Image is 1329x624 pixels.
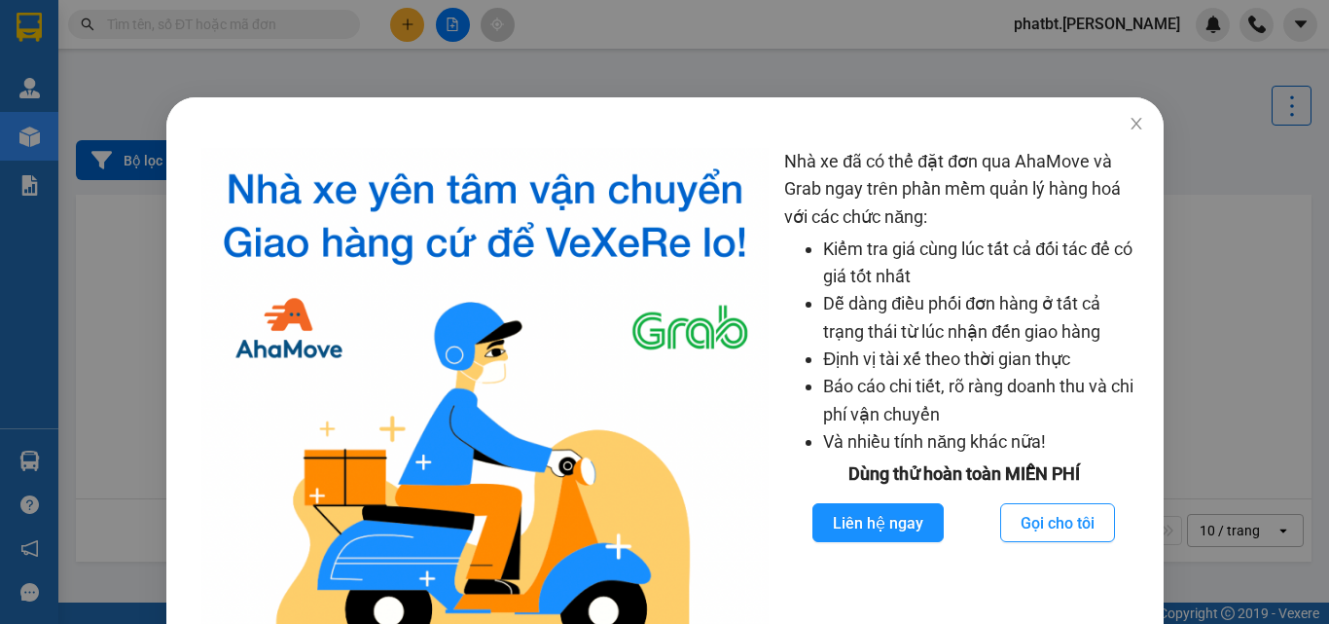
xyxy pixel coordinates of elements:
[823,290,1143,346] li: Dễ dàng điều phối đơn hàng ở tất cả trạng thái từ lúc nhận đến giao hàng
[784,460,1143,488] div: Dùng thử hoàn toàn MIỄN PHÍ
[1108,97,1163,152] button: Close
[1000,503,1115,542] button: Gọi cho tôi
[823,236,1143,291] li: Kiểm tra giá cùng lúc tất cả đối tác để có giá tốt nhất
[823,428,1143,456] li: Và nhiều tính năng khác nữa!
[812,503,944,542] button: Liên hệ ngay
[1021,511,1095,535] span: Gọi cho tôi
[833,511,923,535] span: Liên hệ ngay
[823,373,1143,428] li: Báo cáo chi tiết, rõ ràng doanh thu và chi phí vận chuyển
[823,346,1143,373] li: Định vị tài xế theo thời gian thực
[1128,116,1143,131] span: close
